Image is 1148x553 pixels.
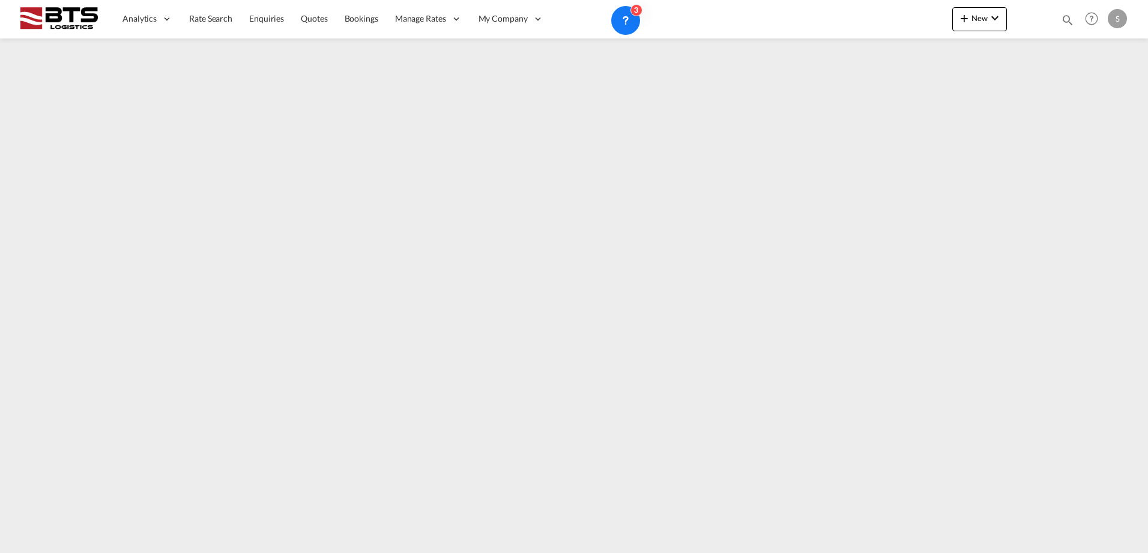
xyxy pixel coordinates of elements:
[957,11,971,25] md-icon: icon-plus 400-fg
[988,11,1002,25] md-icon: icon-chevron-down
[1081,8,1108,30] div: Help
[1061,13,1074,31] div: icon-magnify
[1081,8,1102,29] span: Help
[395,13,446,25] span: Manage Rates
[1108,9,1127,28] div: S
[122,13,157,25] span: Analytics
[301,13,327,23] span: Quotes
[345,13,378,23] span: Bookings
[249,13,284,23] span: Enquiries
[957,13,1002,23] span: New
[18,5,99,32] img: cdcc71d0be7811ed9adfbf939d2aa0e8.png
[479,13,528,25] span: My Company
[952,7,1007,31] button: icon-plus 400-fgNewicon-chevron-down
[189,13,232,23] span: Rate Search
[1061,13,1074,26] md-icon: icon-magnify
